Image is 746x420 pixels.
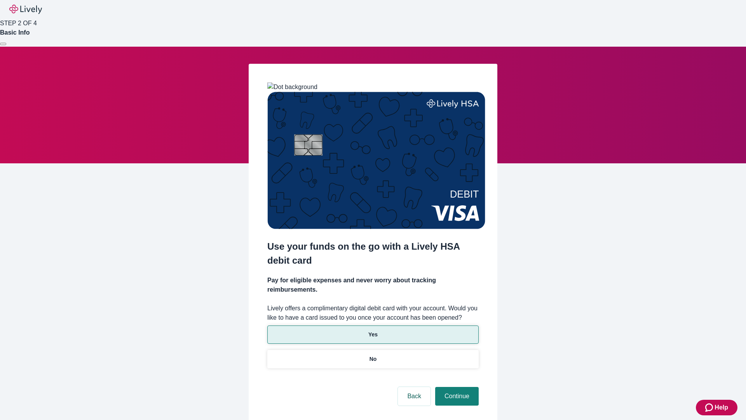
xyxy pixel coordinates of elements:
[267,240,479,268] h2: Use your funds on the go with a Lively HSA debit card
[267,276,479,294] h4: Pay for eligible expenses and never worry about tracking reimbursements.
[267,325,479,344] button: Yes
[696,400,737,415] button: Zendesk support iconHelp
[267,92,485,229] img: Debit card
[398,387,431,406] button: Back
[368,331,378,339] p: Yes
[370,355,377,363] p: No
[435,387,479,406] button: Continue
[267,82,317,92] img: Dot background
[705,403,715,412] svg: Zendesk support icon
[267,304,479,322] label: Lively offers a complimentary digital debit card with your account. Would you like to have a card...
[267,350,479,368] button: No
[9,5,42,14] img: Lively
[715,403,728,412] span: Help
